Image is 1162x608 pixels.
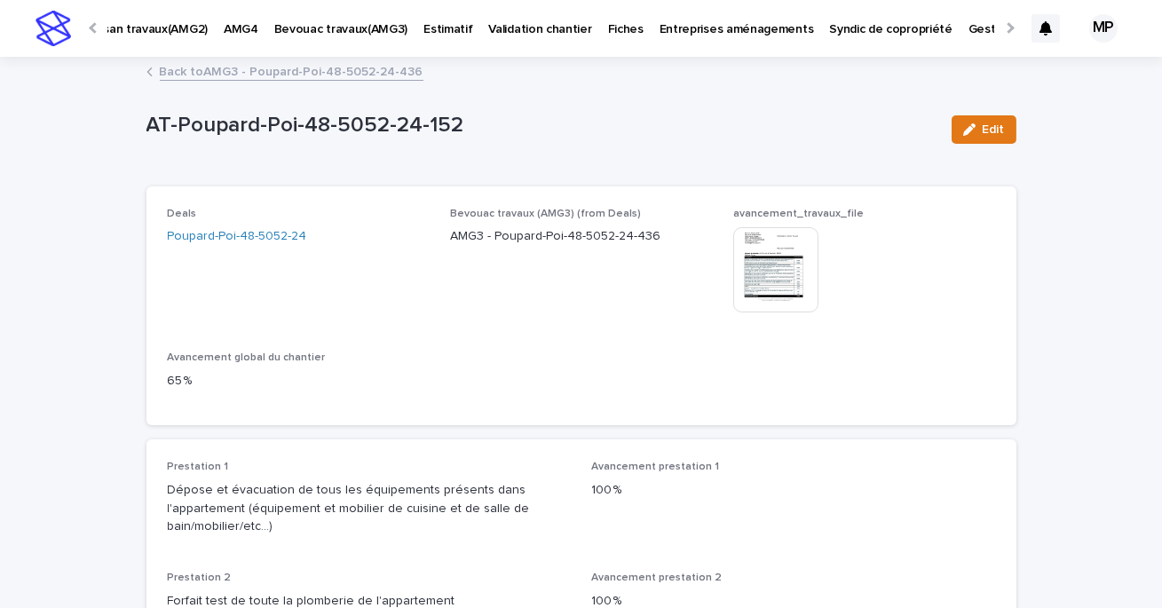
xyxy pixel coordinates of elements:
[168,372,430,391] p: 65 %
[592,481,995,500] p: 100 %
[450,227,712,246] p: AMG3 - Poupard-Poi-48-5052-24-436
[168,352,326,363] span: Avancement global du chantier
[146,113,937,138] p: AT-Poupard-Poi-48-5052-24-152
[36,11,71,46] img: stacker-logo-s-only.png
[168,572,232,583] span: Prestation 2
[1089,14,1118,43] div: MP
[983,123,1005,136] span: Edit
[168,209,197,219] span: Deals
[592,572,723,583] span: Avancement prestation 2
[450,209,641,219] span: Bevouac travaux (AMG3) (from Deals)
[592,462,720,472] span: Avancement prestation 1
[952,115,1016,144] button: Edit
[168,481,571,536] p: Dépose et évacuation de tous les équipements présents dans l'appartement (équipement et mobilier ...
[168,462,229,472] span: Prestation 1
[160,60,423,81] a: Back toAMG3 - Poupard-Poi-48-5052-24-436
[168,227,307,246] a: Poupard-Poi-48-5052-24
[733,209,864,219] span: avancement_travaux_file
